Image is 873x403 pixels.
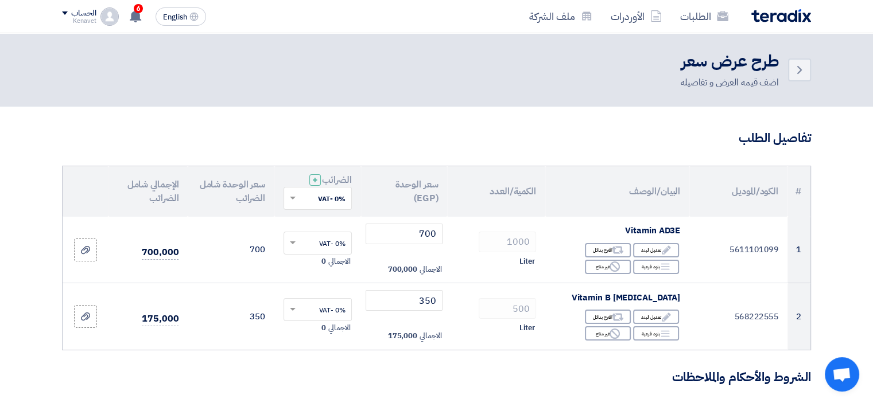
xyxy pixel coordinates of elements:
th: سعر الوحدة (EGP) [361,166,448,217]
div: بنود فرعية [633,326,679,341]
span: 6 [134,4,143,13]
span: Liter [519,256,536,267]
span: 175,000 [388,330,417,342]
h3: الشروط والأحكام والملاحظات [62,369,811,386]
img: profile_test.png [100,7,119,26]
span: الاجمالي [328,256,350,267]
input: RFQ_STEP1.ITEMS.2.AMOUNT_TITLE [479,298,536,319]
h3: تفاصيل الطلب [62,130,811,147]
div: اقترح بدائل [585,310,631,324]
span: 700,000 [388,264,417,275]
td: 1 [787,217,810,283]
div: Kenavet [62,18,96,24]
div: اضف قيمه العرض و تفاصيله [680,76,779,89]
span: 0 [321,256,326,267]
th: الإجمالي شامل الضرائب [108,166,188,217]
input: RFQ_STEP1.ITEMS.2.AMOUNT_TITLE [479,232,536,252]
th: البيان/الوصف [545,166,689,217]
img: Teradix logo [751,9,811,22]
div: غير متاح [585,326,631,341]
span: 0 [321,322,326,334]
span: + [312,173,318,187]
td: 2 [787,283,810,350]
input: أدخل سعر الوحدة [366,290,443,311]
th: # [787,166,810,217]
div: Open chat [825,357,859,392]
th: الكود/الموديل [689,166,787,217]
td: 568222555 [689,283,787,350]
span: الاجمالي [328,322,350,334]
h2: طرح عرض سعر [680,50,779,73]
td: 5611101099 [689,217,787,283]
a: الأوردرات [602,3,671,30]
div: تعديل البند [633,243,679,257]
td: 700 [188,217,274,283]
th: سعر الوحدة شامل الضرائب [188,166,274,217]
th: الكمية/العدد [447,166,545,217]
span: الاجمالي [420,264,441,275]
ng-select: VAT [284,298,352,321]
span: Liter [519,322,536,334]
button: English [156,7,206,26]
td: 350 [188,283,274,350]
span: 175,000 [142,312,179,326]
th: الضرائب [274,166,361,217]
ng-select: VAT [284,232,352,255]
span: Vitamin AD3E [625,224,680,237]
div: بنود فرعية [633,260,679,274]
span: Vitamin B [MEDICAL_DATA] [572,291,681,304]
div: الحساب [71,9,96,18]
span: الاجمالي [420,330,441,342]
a: ملف الشركة [520,3,602,30]
input: أدخل سعر الوحدة [366,224,443,244]
span: English [163,13,187,21]
a: الطلبات [671,3,738,30]
div: غير متاح [585,260,631,274]
span: 700,000 [142,245,179,260]
div: تعديل البند [633,310,679,324]
div: اقترح بدائل [585,243,631,257]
